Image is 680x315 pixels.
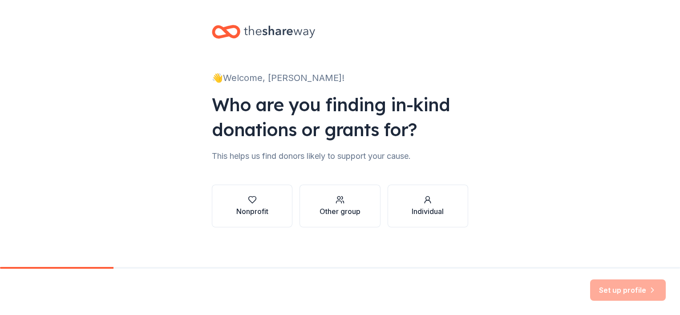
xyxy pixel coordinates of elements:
[212,185,292,227] button: Nonprofit
[412,206,444,217] div: Individual
[212,71,468,85] div: 👋 Welcome, [PERSON_NAME]!
[212,92,468,142] div: Who are you finding in-kind donations or grants for?
[388,185,468,227] button: Individual
[236,206,268,217] div: Nonprofit
[212,149,468,163] div: This helps us find donors likely to support your cause.
[320,206,360,217] div: Other group
[300,185,380,227] button: Other group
